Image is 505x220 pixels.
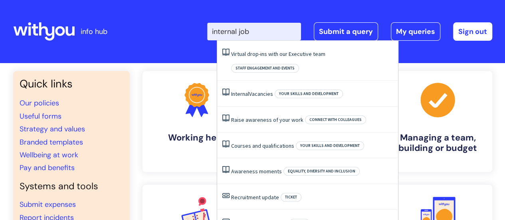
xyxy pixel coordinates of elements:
[296,141,364,150] span: Your skills and development
[305,115,366,124] span: Connect with colleagues
[207,22,492,41] div: | -
[20,111,61,121] a: Useful forms
[281,193,301,202] span: Ticket
[20,181,123,192] h4: Systems and tools
[314,22,378,41] a: Submit a query
[231,142,294,149] a: Courses and qualifications
[20,200,76,209] a: Submit expenses
[143,71,251,172] a: Working here
[81,25,107,38] p: info hub
[149,133,245,143] h4: Working here
[20,124,85,134] a: Strategy and values
[20,163,75,172] a: Pay and benefits
[231,90,249,97] span: Internal
[390,133,486,154] h4: Managing a team, building or budget
[231,116,303,123] a: Raise awareness of your work
[20,98,59,108] a: Our policies
[231,194,279,201] a: Recruitment update
[20,77,123,90] h3: Quick links
[231,64,299,73] span: Staff engagement and events
[275,89,343,98] span: Your skills and development
[231,168,282,175] a: Awareness moments
[231,50,325,57] a: Virtual drop-ins with our Executive team
[391,22,440,41] a: My queries
[453,22,492,41] a: Sign out
[20,150,78,160] a: Wellbeing at work
[20,137,83,147] a: Branded templates
[283,167,360,176] span: Equality, Diversity and Inclusion
[231,90,273,97] a: InternalVacancies
[207,23,301,40] input: Search
[384,71,492,172] a: Managing a team, building or budget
